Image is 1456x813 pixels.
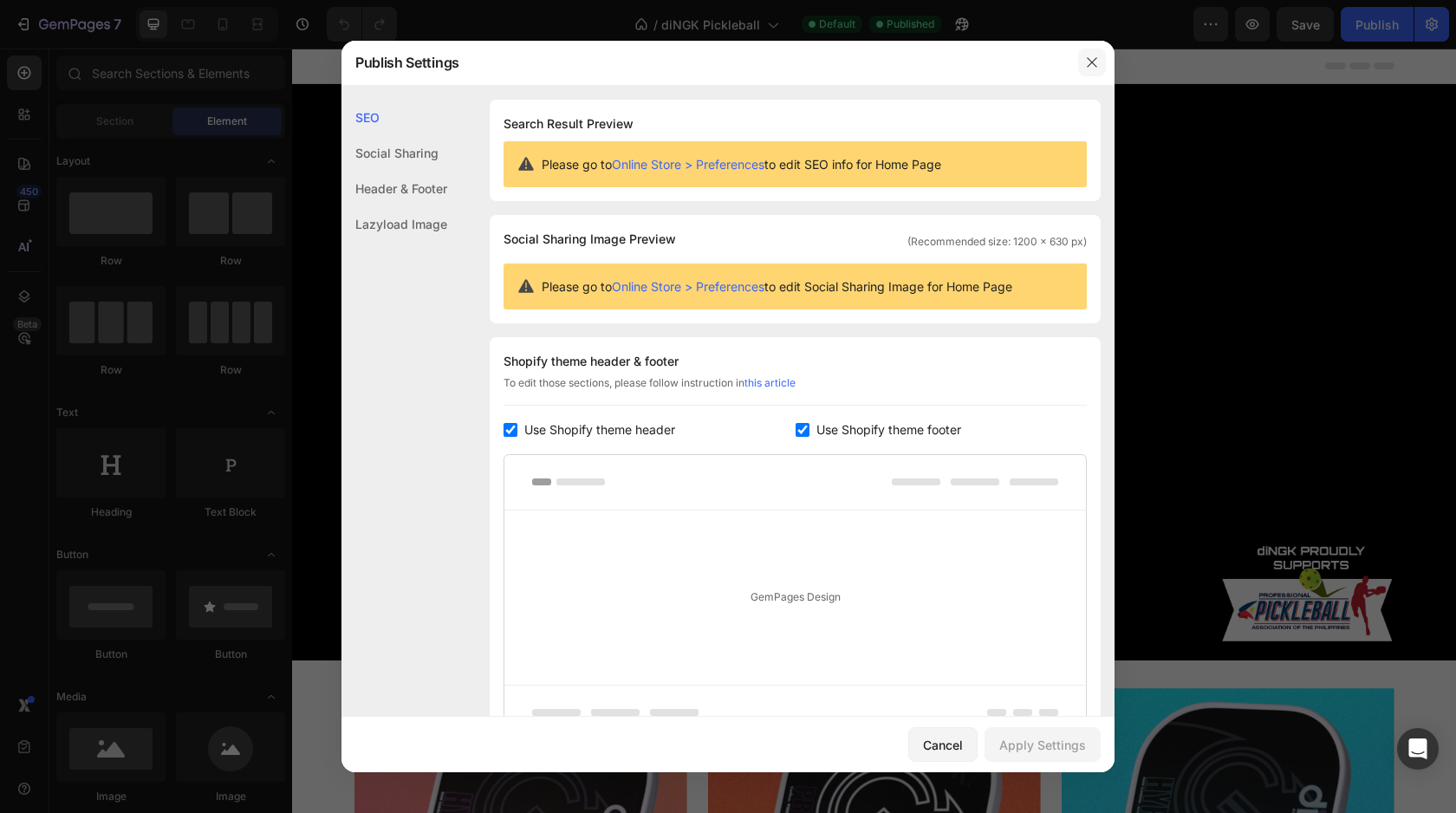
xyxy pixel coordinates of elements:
span: Use Shopify theme header [524,420,675,440]
span: (Recommended size: 1200 x 630 px) [907,234,1087,250]
img: gempages_500783108908385053-858812f9-3d2f-4bba-8f2c-3b4b04747dcb.png [929,494,1102,595]
div: SEO [341,100,447,135]
a: Online Store > Preferences [612,157,764,172]
img: The Hypr Pro X pickleball paddle from diNGK Sports. [62,265,1102,612]
div: Lazyload Image [341,206,447,242]
span: Social Sharing Image Preview [504,229,676,250]
div: Shopify theme header & footer [504,351,1087,372]
a: SHOP NOW [534,216,630,244]
p: The ultimate blend of power, precision, and performance. [64,181,1101,200]
div: SHOP NOW [548,219,616,241]
span: Please go to to edit Social Sharing Image for Home Page [542,277,1012,296]
a: this article [744,376,796,389]
div: Apply Settings [999,736,1086,754]
div: Open Intercom Messenger [1397,728,1439,770]
div: Header & Footer [341,171,447,206]
p: HYPR PRO X [64,125,1101,175]
div: Publish Settings [341,40,1069,85]
a: Online Store > Preferences [612,279,764,294]
div: GemPages Design [504,511,1086,685]
div: Social Sharing [341,135,447,171]
span: Please go to to edit SEO info for Home Page [542,155,941,173]
button: Cancel [908,727,978,762]
div: Cancel [923,736,963,754]
span: Use Shopify theme footer [816,420,961,440]
div: To edit those sections, please follow instruction in [504,375,1087,406]
p: THE NEW [64,107,1101,121]
h1: Search Result Preview [504,114,1087,134]
button: Apply Settings [985,727,1101,762]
